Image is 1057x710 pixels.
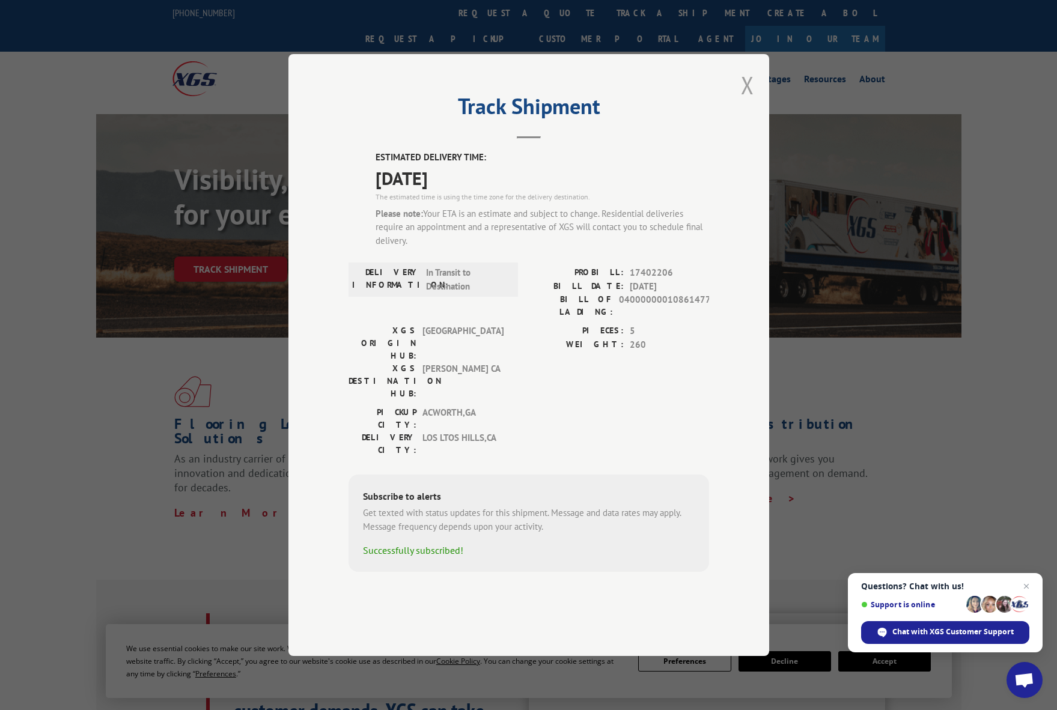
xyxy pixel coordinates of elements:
[376,207,709,248] div: Your ETA is an estimate and subject to change. Residential deliveries require an appointment and ...
[422,324,504,362] span: [GEOGRAPHIC_DATA]
[426,266,507,293] span: In Transit to Destination
[349,431,416,457] label: DELIVERY CITY:
[363,506,695,533] div: Get texted with status updates for this shipment. Message and data rates may apply. Message frequ...
[349,324,416,362] label: XGS ORIGIN HUB:
[376,208,423,219] strong: Please note:
[349,98,709,121] h2: Track Shipment
[376,165,709,192] span: [DATE]
[422,362,504,400] span: [PERSON_NAME] CA
[892,627,1014,637] span: Chat with XGS Customer Support
[630,324,709,338] span: 5
[529,338,624,352] label: WEIGHT:
[741,69,754,101] button: Close modal
[363,489,695,506] div: Subscribe to alerts
[630,280,709,294] span: [DATE]
[619,293,709,318] span: 04000000010861477
[630,338,709,352] span: 260
[422,431,504,457] span: LOS LTOS HILLS , CA
[861,621,1029,644] span: Chat with XGS Customer Support
[861,581,1029,591] span: Questions? Chat with us!
[529,266,624,280] label: PROBILL:
[376,151,709,165] label: ESTIMATED DELIVERY TIME:
[352,266,420,293] label: DELIVERY INFORMATION:
[529,280,624,294] label: BILL DATE:
[363,543,695,557] div: Successfully subscribed!
[349,406,416,431] label: PICKUP CITY:
[861,600,962,609] span: Support is online
[529,293,613,318] label: BILL OF LADING:
[1007,662,1043,698] a: Open chat
[422,406,504,431] span: ACWORTH , GA
[349,362,416,400] label: XGS DESTINATION HUB:
[376,192,709,202] div: The estimated time is using the time zone for the delivery destination.
[529,324,624,338] label: PIECES:
[630,266,709,280] span: 17402206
